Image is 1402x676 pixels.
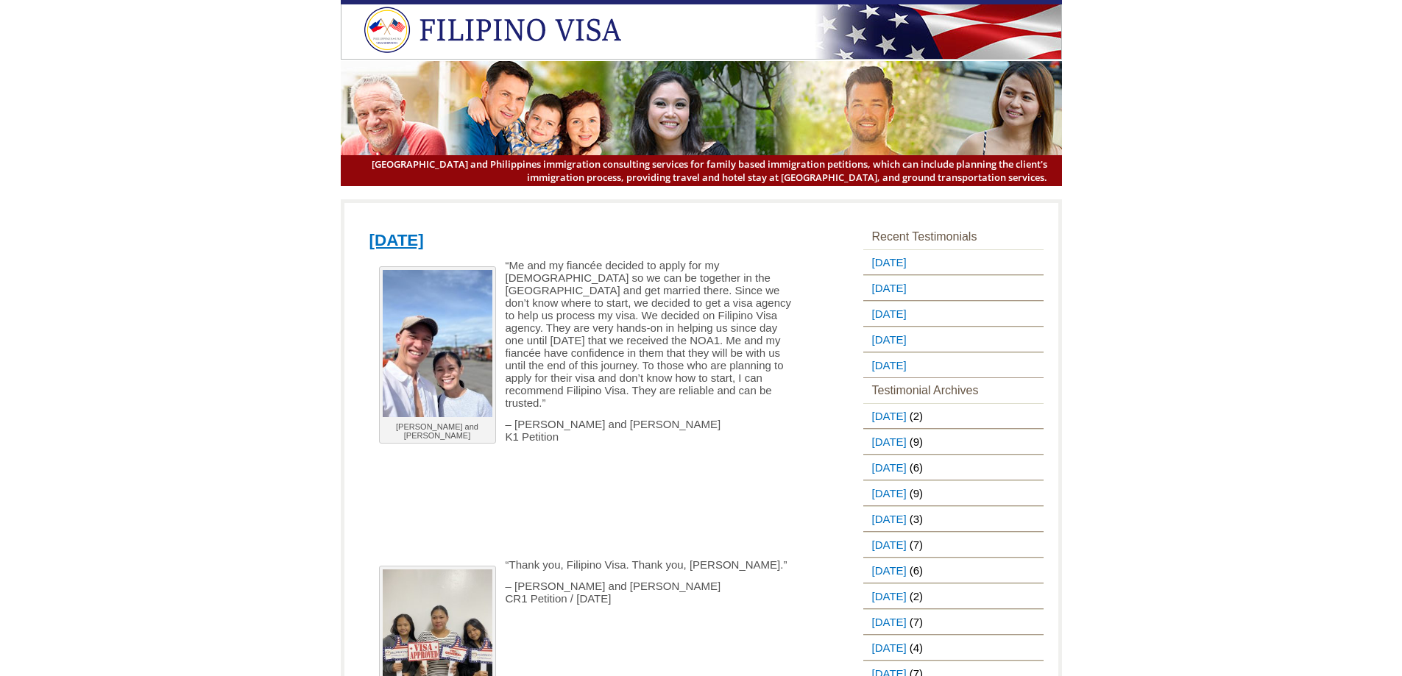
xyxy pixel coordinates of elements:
li: (6) [863,455,1044,480]
li: (7) [863,609,1044,635]
a: [DATE] [863,276,910,300]
a: [DATE] [863,584,910,608]
p: “Me and my fiancée decided to apply for my [DEMOGRAPHIC_DATA] so we can be together in the [GEOGR... [369,259,792,409]
a: [DATE] [863,610,910,634]
span: – [PERSON_NAME] and [PERSON_NAME] K1 Petition [506,418,721,443]
a: [DATE] [863,558,910,583]
li: (9) [863,429,1044,455]
h3: Recent Testimonials [863,224,1044,249]
a: [DATE] [863,481,910,505]
a: [DATE] [863,353,910,377]
a: [DATE] [863,533,910,557]
a: [DATE] [863,327,910,352]
li: (7) [863,532,1044,558]
a: [DATE] [369,231,424,249]
span: [GEOGRAPHIC_DATA] and Philippines immigration consulting services for family based immigration pe... [355,157,1047,184]
p: “Thank you, Filipino Visa. Thank you, [PERSON_NAME].” [369,558,792,571]
span: – [PERSON_NAME] and [PERSON_NAME] CR1 Petition / [DATE] [506,580,721,605]
li: (6) [863,558,1044,583]
a: [DATE] [863,636,910,660]
li: (4) [863,635,1044,661]
a: [DATE] [863,430,910,454]
li: (2) [863,583,1044,609]
a: [DATE] [863,302,910,326]
p: [PERSON_NAME] and [PERSON_NAME] [383,422,492,440]
li: (2) [863,403,1044,429]
h3: Testimonial Archives [863,378,1044,403]
li: (9) [863,480,1044,506]
a: [DATE] [863,455,910,480]
a: [DATE] [863,507,910,531]
a: [DATE] [863,250,910,274]
img: Craig and Janette [383,270,492,417]
a: [DATE] [863,404,910,428]
li: (3) [863,506,1044,532]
